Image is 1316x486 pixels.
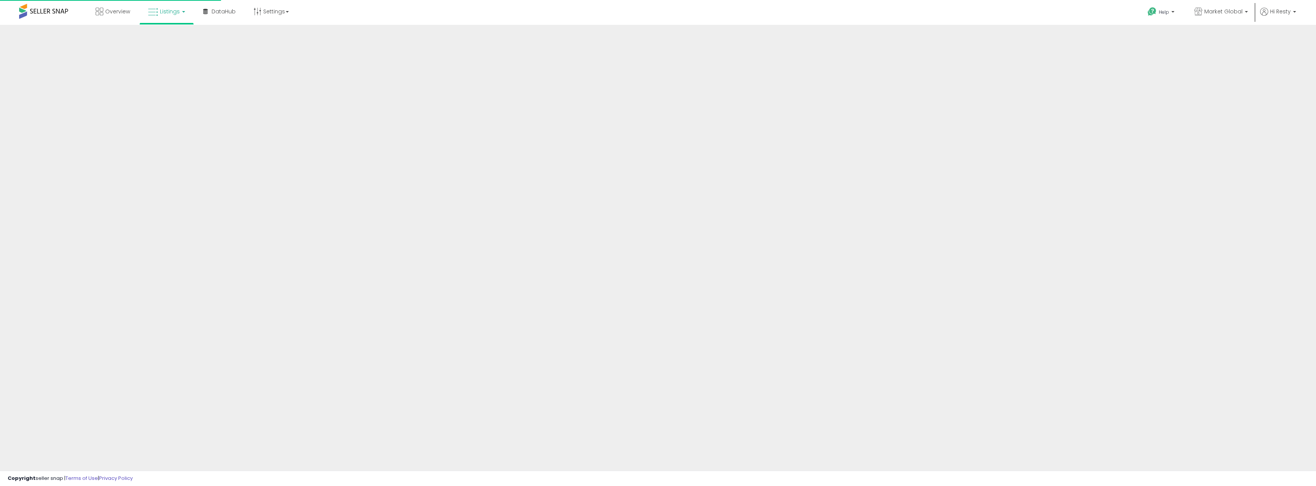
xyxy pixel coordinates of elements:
span: Hi Resty [1270,8,1291,15]
a: Help [1142,1,1182,25]
span: Market Global [1204,8,1243,15]
span: DataHub [212,8,236,15]
a: Hi Resty [1260,8,1296,25]
span: Help [1159,9,1169,15]
span: Listings [160,8,180,15]
i: Get Help [1147,7,1157,16]
span: Overview [105,8,130,15]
